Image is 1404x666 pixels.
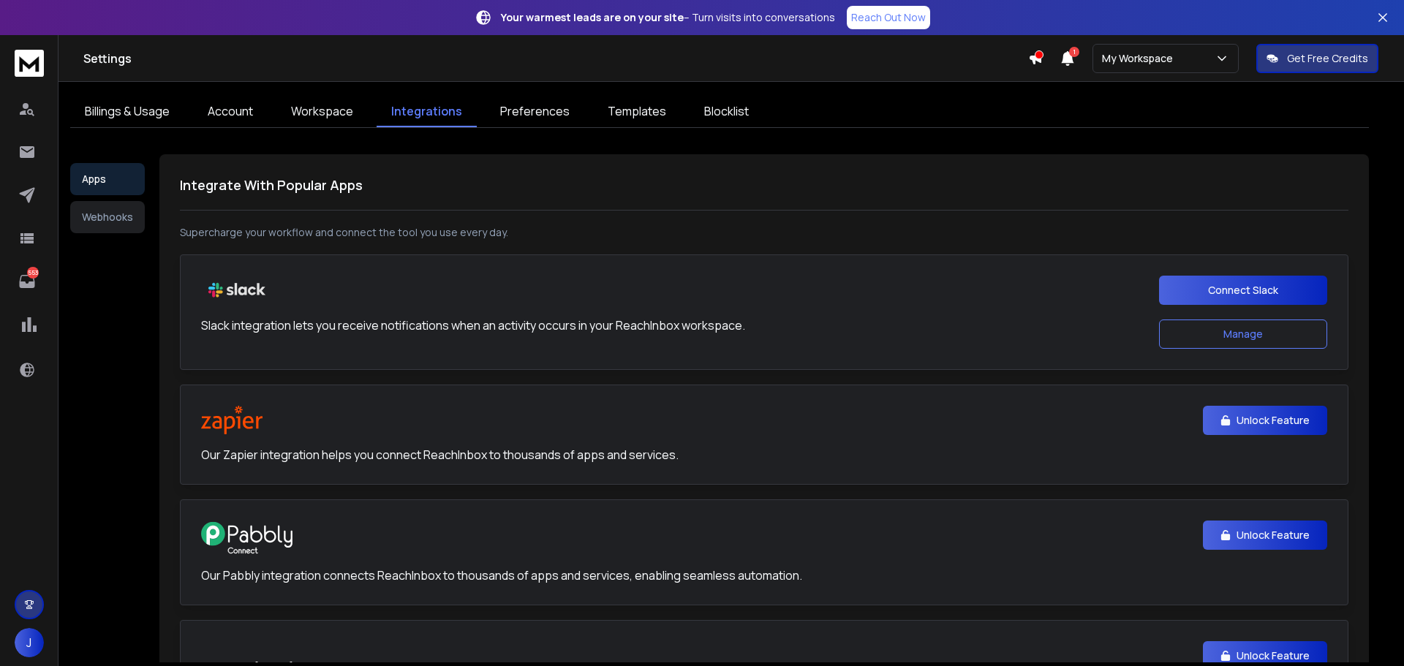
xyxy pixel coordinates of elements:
h1: Integrate With Popular Apps [180,175,1348,195]
p: Our Zapier integration helps you connect ReachInbox to thousands of apps and services. [201,446,679,463]
a: Account [193,97,268,127]
p: 553 [27,267,39,279]
a: Blocklist [690,97,763,127]
a: Templates [593,97,681,127]
a: Reach Out Now [847,6,930,29]
span: 1 [1069,47,1079,57]
button: Webhooks [70,201,145,233]
p: Unlock Feature [1237,528,1310,542]
a: Workspace [276,97,368,127]
p: Reach Out Now [851,10,926,25]
p: Unlock Feature [1237,648,1310,663]
strong: Your warmest leads are on your site [501,10,684,24]
a: Billings & Usage [70,97,184,127]
button: Apps [70,163,145,195]
img: logo [15,50,44,77]
p: Get Free Credits [1287,51,1368,66]
iframe: Intercom live chat [1351,616,1386,651]
p: Supercharge your workflow and connect the tool you use every day. [180,225,1348,240]
a: Preferences [486,97,584,127]
a: 553 [12,267,42,296]
button: Get Free Credits [1256,44,1378,73]
button: Manage [1159,319,1327,349]
button: Unlock Feature [1203,406,1327,435]
a: Integrations [377,97,477,127]
p: Our Pabbly integration connects ReachInbox to thousands of apps and services, enabling seamless a... [201,567,802,584]
p: Slack integration lets you receive notifications when an activity occurs in your ReachInbox works... [201,317,745,334]
button: Connect Slack [1159,276,1327,305]
h1: Settings [83,50,1028,67]
button: J [15,628,44,657]
p: Unlock Feature [1237,413,1310,428]
p: My Workspace [1102,51,1179,66]
p: – Turn visits into conversations [501,10,835,25]
button: Unlock Feature [1203,521,1327,550]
